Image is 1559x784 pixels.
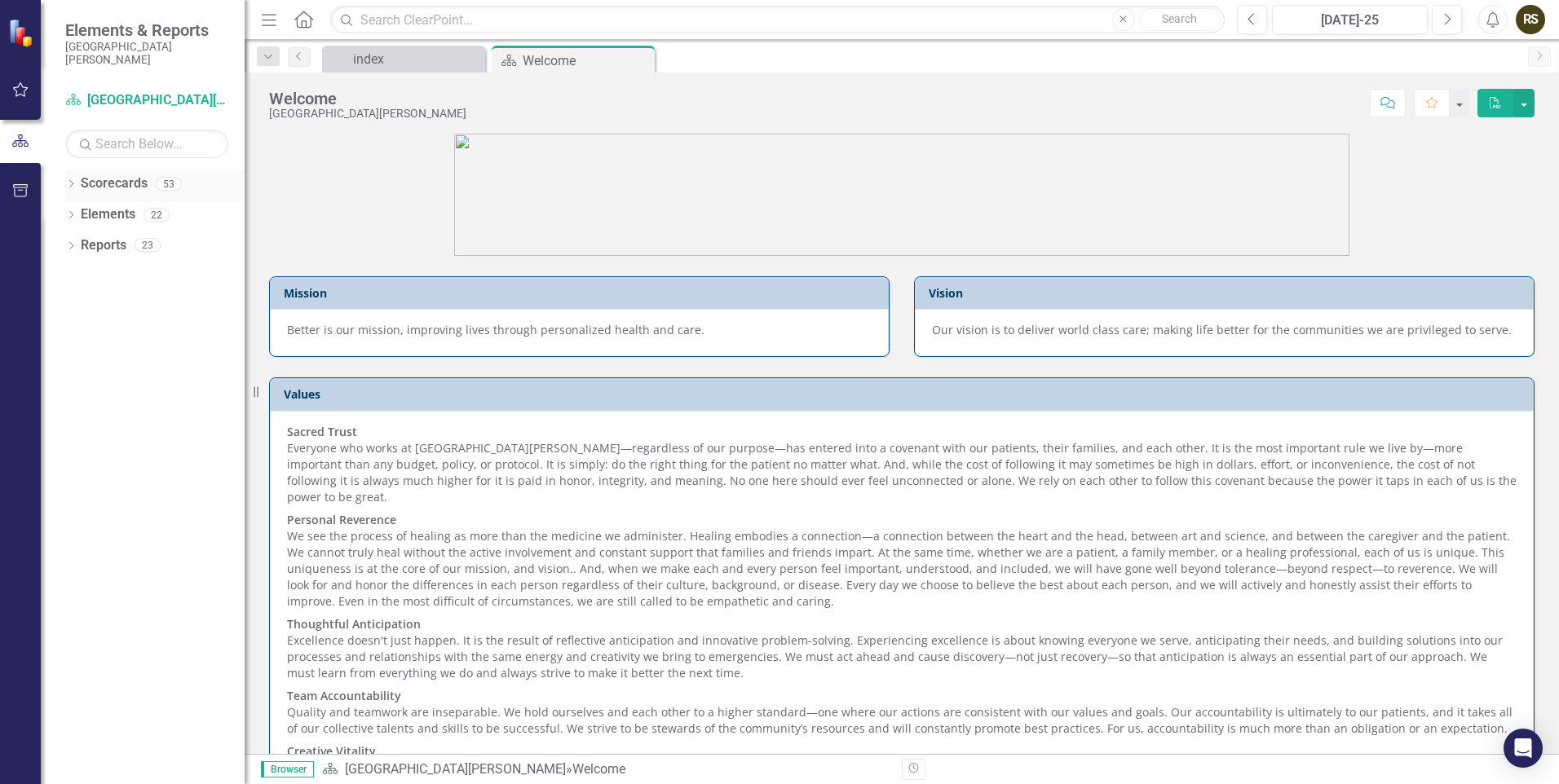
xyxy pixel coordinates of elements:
[1272,5,1428,34] button: [DATE]-25
[1278,11,1422,30] div: [DATE]-25
[1139,8,1221,31] button: Search
[269,108,466,120] div: [GEOGRAPHIC_DATA][PERSON_NAME]
[144,208,170,222] div: 22
[65,40,228,67] small: [GEOGRAPHIC_DATA][PERSON_NAME]
[261,761,314,777] span: Browser
[1504,729,1543,768] div: Open Intercom Messenger
[345,761,566,777] a: [GEOGRAPHIC_DATA][PERSON_NAME]
[929,287,1526,299] h3: Vision
[8,19,37,47] img: ClearPoint Strategy
[1516,5,1545,34] button: RS
[322,760,890,779] div: »
[287,688,401,703] strong: Team Accountability
[284,287,881,299] h3: Mission
[269,90,466,108] div: Welcome
[287,509,1517,613] p: We see the process of healing as more than the medicine we administer. Healing embodies a connect...
[65,130,228,158] input: Search Below...
[65,91,228,110] a: [GEOGRAPHIC_DATA][PERSON_NAME]
[454,134,1349,256] img: SJRMC%20new%20logo%203.jpg
[287,613,1517,685] p: Excellence doesn't just happen. It is the result of reflective anticipation and innovative proble...
[932,322,1517,338] p: Our vision is to deliver world class care; making life better for the communities we are privileg...
[156,177,182,191] div: 53
[65,20,228,40] span: Elements & Reports
[287,424,357,439] strong: Sacred Trust
[353,49,481,69] div: index
[572,761,625,777] div: Welcome
[287,616,421,632] strong: Thoughtful Anticipation
[81,174,148,193] a: Scorecards
[1162,12,1197,25] span: Search
[287,322,872,338] p: Better is our mission, improving lives through personalized health and care.
[287,685,1517,740] p: Quality and teamwork are inseparable. We hold ourselves and each other to a higher standard—one w...
[135,239,161,253] div: 23
[81,205,135,224] a: Elements
[523,51,651,71] div: Welcome
[330,6,1225,34] input: Search ClearPoint...
[81,236,126,255] a: Reports
[326,49,481,69] a: index
[287,743,376,759] strong: Creative Vitality
[284,388,1526,400] h3: Values
[287,512,396,527] strong: Personal Reverence
[287,424,1517,509] p: Everyone who works at [GEOGRAPHIC_DATA][PERSON_NAME]—regardless of our purpose—has entered into a...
